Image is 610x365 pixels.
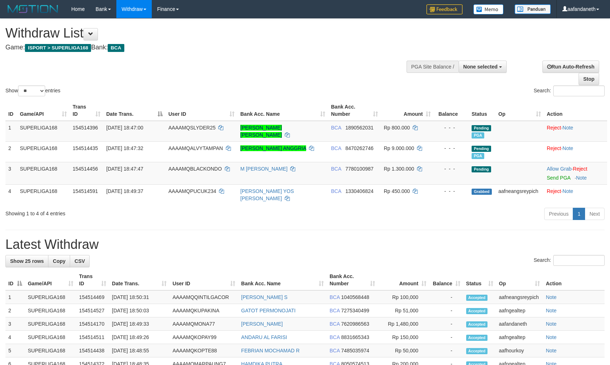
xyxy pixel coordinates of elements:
span: Copy 7275340499 to clipboard [341,308,369,313]
a: [PERSON_NAME] [PERSON_NAME] [240,125,282,138]
td: aafneangsreypich [496,290,543,304]
a: M [PERSON_NAME] [240,166,288,172]
img: Button%20Memo.svg [473,4,504,14]
div: - - - [437,188,466,195]
td: 154514527 [76,304,109,317]
span: Accepted [466,335,488,341]
div: - - - [437,165,466,172]
span: Copy 1330406824 to clipboard [345,188,374,194]
td: - [429,344,463,357]
td: AAAAMQKOPAY99 [169,331,238,344]
a: Note [546,308,557,313]
a: Reject [573,166,587,172]
a: Previous [544,208,573,220]
td: [DATE] 18:49:26 [109,331,170,344]
select: Showentries [18,85,45,96]
span: Accepted [466,348,488,354]
span: Pending [472,125,491,131]
span: Copy 7620986563 to clipboard [341,321,369,327]
span: Copy 8470262746 to clipboard [345,145,374,151]
th: ID: activate to sort column descending [5,270,25,290]
img: Feedback.jpg [426,4,463,14]
td: · [544,162,607,184]
span: ISPORT > SUPERLIGA168 [25,44,91,52]
td: 1 [5,121,17,142]
th: Bank Acc. Number: activate to sort column ascending [328,100,381,121]
a: [PERSON_NAME] S [241,294,287,300]
a: Reject [547,188,561,194]
a: Note [563,188,574,194]
td: aafhourkoy [496,344,543,357]
a: Show 25 rows [5,255,48,267]
td: SUPERLIGA168 [17,184,70,205]
div: Showing 1 to 4 of 4 entries [5,207,249,217]
div: - - - [437,145,466,152]
th: Bank Acc. Name: activate to sort column ascending [238,270,327,290]
td: 4 [5,184,17,205]
span: BCA [330,321,340,327]
td: SUPERLIGA168 [17,141,70,162]
a: Reject [547,145,561,151]
div: - - - [437,124,466,131]
span: Accepted [466,308,488,314]
td: [DATE] 18:49:33 [109,317,170,331]
td: Rp 150,000 [378,331,429,344]
td: AAAAMQMONA77 [169,317,238,331]
a: Reject [547,125,561,131]
td: aafngealtep [496,331,543,344]
td: · [544,141,607,162]
th: Game/API: activate to sort column ascending [25,270,76,290]
th: Op: activate to sort column ascending [496,270,543,290]
span: [DATE] 18:49:37 [106,188,143,194]
span: Marked by aafandaneth [472,132,484,138]
a: Note [546,334,557,340]
a: Note [576,175,587,181]
th: Action [543,270,605,290]
span: BCA [108,44,124,52]
td: SUPERLIGA168 [25,331,76,344]
input: Search: [553,255,605,266]
td: SUPERLIGA168 [25,290,76,304]
div: PGA Site Balance / [407,61,459,73]
label: Show entries [5,85,60,96]
td: AAAAMQKUPAKINA [169,304,238,317]
td: SUPERLIGA168 [17,162,70,184]
th: Bank Acc. Name: activate to sort column ascending [237,100,328,121]
td: 1 [5,290,25,304]
td: 5 [5,344,25,357]
td: aafngealtep [496,304,543,317]
a: Run Auto-Refresh [542,61,599,73]
input: Search: [553,85,605,96]
a: Send PGA [547,175,570,181]
th: Balance [434,100,469,121]
td: SUPERLIGA168 [25,317,76,331]
a: Note [546,294,557,300]
span: Pending [472,146,491,152]
span: Pending [472,166,491,172]
span: [DATE] 18:47:47 [106,166,143,172]
th: Amount: activate to sort column ascending [378,270,429,290]
th: Action [544,100,607,121]
th: Op: activate to sort column ascending [495,100,544,121]
td: - [429,331,463,344]
span: Show 25 rows [10,258,44,264]
h4: Game: Bank: [5,44,399,51]
a: [PERSON_NAME] YOS [PERSON_NAME] [240,188,294,201]
a: Copy [48,255,70,267]
span: BCA [330,294,340,300]
span: AAAAMQSLYDER25 [168,125,215,131]
td: 3 [5,317,25,331]
span: Rp 800.000 [384,125,410,131]
td: SUPERLIGA168 [25,344,76,357]
th: ID [5,100,17,121]
a: ANDARU AL FARISI [241,334,287,340]
span: None selected [463,64,498,70]
td: 4 [5,331,25,344]
a: CSV [70,255,90,267]
span: Copy 1890562031 to clipboard [345,125,374,131]
span: 154514435 [73,145,98,151]
th: Status [469,100,495,121]
th: Status: activate to sort column ascending [463,270,496,290]
span: CSV [74,258,85,264]
label: Search: [534,255,605,266]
